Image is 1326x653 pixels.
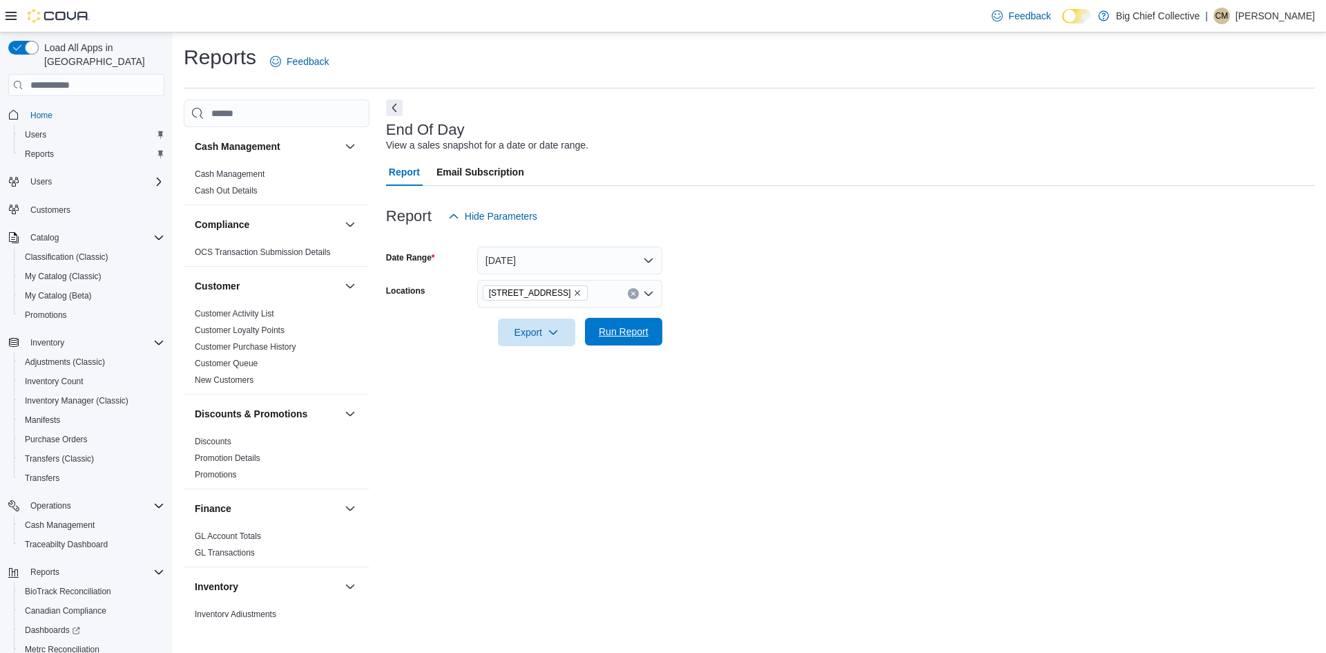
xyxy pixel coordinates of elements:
a: Customer Loyalty Points [195,325,285,335]
a: Customers [25,202,76,218]
a: Feedback [986,2,1056,30]
button: Reports [3,562,170,582]
span: Home [30,110,52,121]
a: Traceabilty Dashboard [19,536,113,553]
h3: Inventory [195,580,238,594]
a: Adjustments (Classic) [19,354,110,370]
span: OCS Transaction Submission Details [195,247,331,258]
button: Reports [14,144,170,164]
span: Catalog [25,229,164,246]
button: Clear input [628,288,639,299]
span: BioTrack Reconciliation [25,586,111,597]
span: 3414 NW CACHE ROAD [483,285,588,301]
span: Cash Out Details [195,185,258,196]
span: Traceabilty Dashboard [19,536,164,553]
a: Promotions [19,307,73,323]
h3: Compliance [195,218,249,231]
h3: Discounts & Promotions [195,407,307,421]
div: Cash Management [184,166,369,205]
button: Canadian Compliance [14,601,170,621]
button: Compliance [342,216,358,233]
button: BioTrack Reconciliation [14,582,170,601]
span: Dark Mode [1062,23,1063,24]
a: Home [25,107,58,124]
span: Operations [30,500,71,511]
span: Manifests [19,412,164,428]
span: Purchase Orders [25,434,88,445]
button: Customer [195,279,339,293]
span: Purchase Orders [19,431,164,448]
a: Cash Management [195,169,265,179]
span: Classification (Classic) [25,252,108,263]
button: Home [3,104,170,124]
span: Customer Loyalty Points [195,325,285,336]
div: Customer [184,305,369,394]
button: Catalog [25,229,64,246]
p: [PERSON_NAME] [1236,8,1315,24]
button: Cash Management [14,515,170,535]
button: Cash Management [195,140,339,153]
a: BioTrack Reconciliation [19,583,117,600]
span: Inventory Count [19,373,164,390]
button: Inventory [195,580,339,594]
a: OCS Transaction Submission Details [195,247,331,257]
button: Promotions [14,305,170,325]
a: Transfers [19,470,65,486]
span: My Catalog (Classic) [19,268,164,285]
span: Feedback [287,55,329,68]
a: Cash Out Details [195,186,258,196]
span: Users [30,176,52,187]
h3: Customer [195,279,240,293]
button: Purchase Orders [14,430,170,449]
button: Operations [3,496,170,515]
span: Operations [25,498,164,514]
div: Compliance [184,244,369,266]
span: GL Account Totals [195,531,261,542]
a: Inventory Count [19,373,89,390]
button: Discounts & Promotions [195,407,339,421]
span: Adjustments (Classic) [25,357,105,368]
a: Users [19,126,52,143]
span: Canadian Compliance [19,603,164,619]
div: Discounts & Promotions [184,433,369,489]
button: Transfers (Classic) [14,449,170,469]
button: Run Report [585,318,662,346]
a: Customer Queue [195,359,258,368]
a: Inventory Adjustments [195,609,276,619]
button: Classification (Classic) [14,247,170,267]
button: Remove 3414 NW CACHE ROAD from selection in this group [573,289,582,297]
a: Reports [19,146,59,162]
span: Discounts [195,436,231,447]
a: Manifests [19,412,66,428]
span: Promotions [195,469,237,480]
a: Feedback [265,48,334,75]
h3: Report [386,208,432,225]
button: Customers [3,200,170,220]
span: Inventory Manager (Classic) [25,395,128,406]
span: GL Transactions [195,547,255,558]
button: [DATE] [477,247,662,274]
button: My Catalog (Classic) [14,267,170,286]
button: Users [25,173,57,190]
a: Cash Management [19,517,100,533]
input: Dark Mode [1062,9,1091,23]
button: Inventory Count [14,372,170,391]
a: Canadian Compliance [19,603,112,619]
button: Reports [25,564,65,580]
span: Inventory Count [25,376,84,387]
a: Promotions [195,470,237,480]
a: Purchase Orders [19,431,93,448]
a: GL Account Totals [195,531,261,541]
span: [STREET_ADDRESS] [489,286,571,300]
span: Adjustments (Classic) [19,354,164,370]
span: Customer Queue [195,358,258,369]
button: Adjustments (Classic) [14,352,170,372]
h3: Finance [195,502,231,515]
button: Cash Management [342,138,358,155]
span: Inventory Adjustments [195,609,276,620]
span: Classification (Classic) [19,249,164,265]
span: Users [25,129,46,140]
button: Transfers [14,469,170,488]
div: View a sales snapshot for a date or date range. [386,138,588,153]
span: Cash Management [19,517,164,533]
